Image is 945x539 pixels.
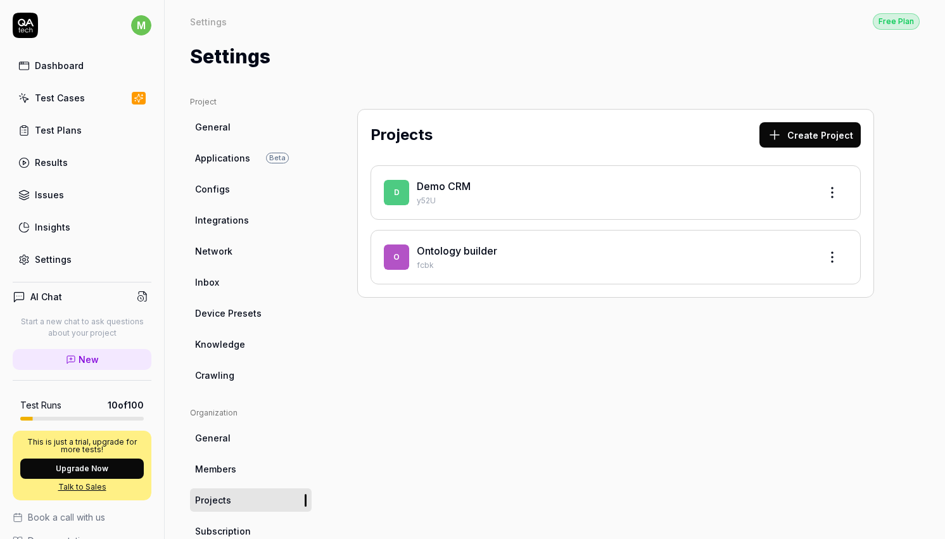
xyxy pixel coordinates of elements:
p: This is just a trial, upgrade for more tests! [20,438,144,453]
span: General [195,120,231,134]
a: Inbox [190,270,312,294]
a: Talk to Sales [20,481,144,493]
span: D [384,180,409,205]
div: Dashboard [35,59,84,72]
p: y52U [417,195,809,206]
a: Members [190,457,312,481]
h4: AI Chat [30,290,62,303]
div: Results [35,156,68,169]
a: Insights [13,215,151,239]
span: Inbox [195,276,219,289]
span: Members [195,462,236,476]
a: New [13,349,151,370]
a: Results [13,150,151,175]
p: fcbk [417,260,809,271]
div: Organization [190,407,312,419]
a: ApplicationsBeta [190,146,312,170]
div: Settings [35,253,72,266]
span: m [131,15,151,35]
button: m [131,13,151,38]
a: Demo CRM [417,180,471,193]
a: Device Presets [190,301,312,325]
a: Projects [190,488,312,512]
span: Subscription [195,524,251,538]
h1: Settings [190,42,270,71]
div: Issues [35,188,64,201]
span: Applications [195,151,250,165]
a: Ontology builder [417,244,497,257]
button: Free Plan [873,13,920,30]
a: Configs [190,177,312,201]
a: Integrations [190,208,312,232]
span: Integrations [195,213,249,227]
span: Network [195,244,232,258]
a: Test Cases [13,86,151,110]
span: Crawling [195,369,234,382]
a: Knowledge [190,333,312,356]
a: Settings [13,247,151,272]
span: O [384,244,409,270]
span: Knowledge [195,338,245,351]
h5: Test Runs [20,400,61,411]
a: Issues [13,182,151,207]
div: Test Cases [35,91,85,105]
span: 10 of 100 [108,398,144,412]
a: Crawling [190,364,312,387]
span: Beta [266,153,289,163]
a: Test Plans [13,118,151,143]
span: Device Presets [195,307,262,320]
span: Book a call with us [28,510,105,524]
a: Dashboard [13,53,151,78]
button: Upgrade Now [20,459,144,479]
div: Settings [190,15,227,28]
span: New [79,353,99,366]
a: General [190,426,312,450]
div: Test Plans [35,124,82,137]
div: Insights [35,220,70,234]
span: General [195,431,231,445]
div: Project [190,96,312,108]
span: Configs [195,182,230,196]
a: Book a call with us [13,510,151,524]
button: Create Project [759,122,861,148]
h2: Projects [371,124,433,146]
p: Start a new chat to ask questions about your project [13,316,151,339]
a: Network [190,239,312,263]
a: General [190,115,312,139]
span: Projects [195,493,231,507]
